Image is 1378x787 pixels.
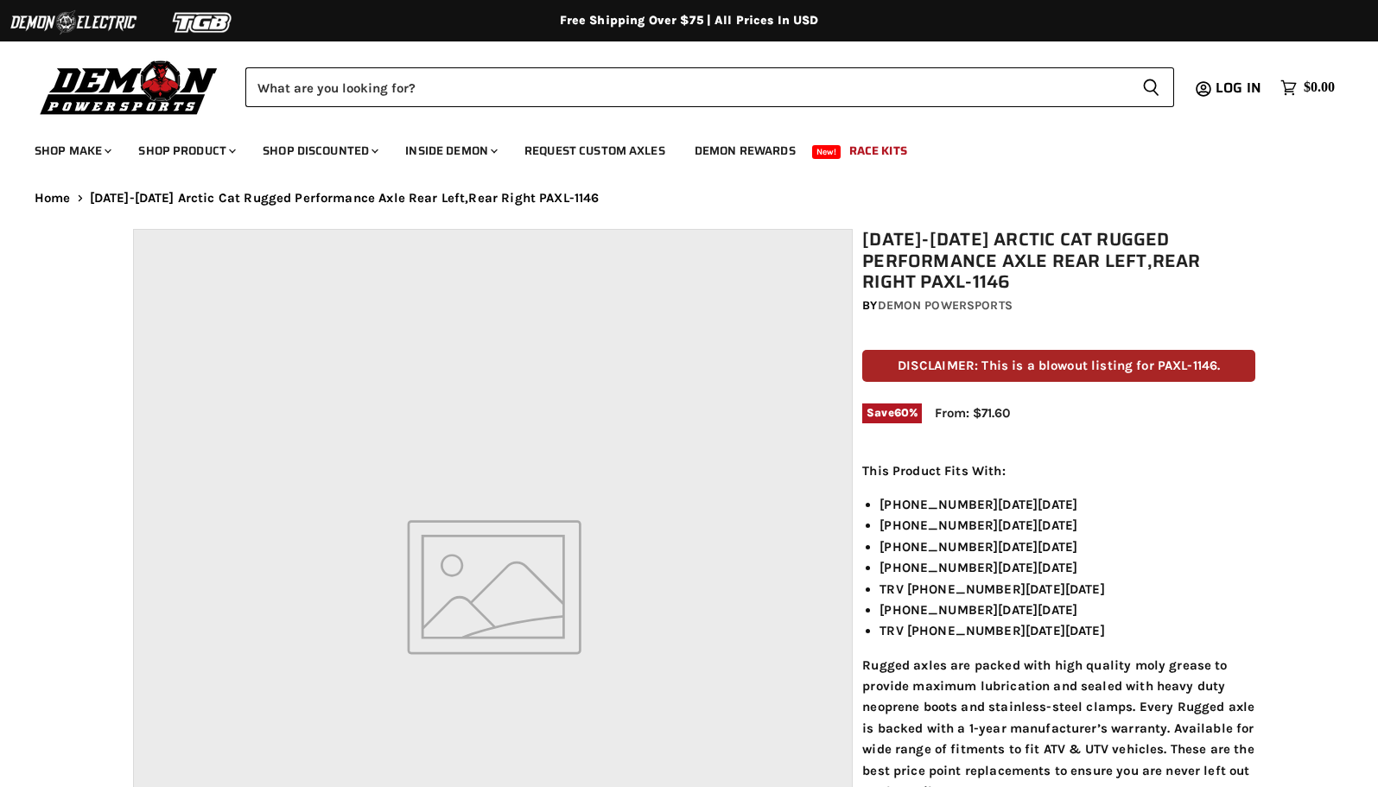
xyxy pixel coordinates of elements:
button: Search [1128,67,1174,107]
h1: [DATE]-[DATE] Arctic Cat Rugged Performance Axle Rear Left,Rear Right PAXL-1146 [862,229,1255,293]
a: Log in [1208,80,1272,96]
a: Demon Powersports [878,298,1013,313]
li: [PHONE_NUMBER][DATE][DATE] [880,536,1255,557]
a: Demon Rewards [682,133,809,168]
span: [DATE]-[DATE] Arctic Cat Rugged Performance Axle Rear Left,Rear Right PAXL-1146 [90,191,600,206]
a: Inside Demon [392,133,508,168]
span: Save % [862,403,922,422]
p: This Product Fits With: [862,460,1255,481]
ul: Main menu [22,126,1330,168]
p: DISCLAIMER: This is a blowout listing for PAXL-1146. [862,350,1255,382]
a: $0.00 [1272,75,1343,100]
input: Search [245,67,1128,107]
span: New! [812,145,841,159]
li: [PHONE_NUMBER][DATE][DATE] [880,515,1255,536]
img: TGB Logo 2 [138,6,268,39]
a: Shop Discounted [250,133,389,168]
img: Demon Powersports [35,56,224,117]
a: Shop Product [125,133,246,168]
span: From: $71.60 [935,405,1010,421]
div: by [862,296,1255,315]
a: Home [35,191,71,206]
a: Shop Make [22,133,122,168]
img: Demon Electric Logo 2 [9,6,138,39]
li: [PHONE_NUMBER][DATE][DATE] [880,557,1255,578]
a: Race Kits [836,133,920,168]
li: TRV [PHONE_NUMBER][DATE][DATE] [880,620,1255,641]
form: Product [245,67,1174,107]
a: Request Custom Axles [511,133,678,168]
li: [PHONE_NUMBER][DATE][DATE] [880,494,1255,515]
li: [PHONE_NUMBER][DATE][DATE] [880,600,1255,620]
span: Log in [1216,77,1261,98]
li: TRV [PHONE_NUMBER][DATE][DATE] [880,579,1255,600]
span: $0.00 [1304,79,1335,96]
span: 60 [894,406,909,419]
